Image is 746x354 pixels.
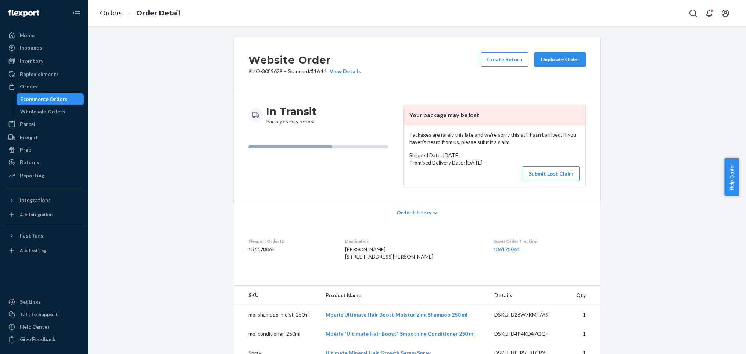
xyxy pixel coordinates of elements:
[345,238,482,244] dt: Destination
[4,29,84,41] a: Home
[284,68,287,74] span: •
[20,44,42,51] div: Inbounds
[4,144,84,156] a: Prep
[4,42,84,54] a: Inbounds
[20,95,67,103] div: Ecommerce Orders
[569,286,600,305] th: Qty
[4,170,84,181] a: Reporting
[248,238,333,244] dt: Flexport Order ID
[4,55,84,67] a: Inventory
[248,246,333,253] dd: 136178064
[409,131,580,146] p: Packages are rarely this late and we're sorry this still hasn't arrived. If you haven't heard fro...
[20,247,46,253] div: Add Fast Tag
[724,158,739,196] button: Help Center
[534,52,586,67] button: Duplicate Order
[20,196,51,204] div: Integrations
[20,146,31,153] div: Prep
[718,6,733,21] button: Open account menu
[397,209,431,216] span: Order History
[4,68,84,80] a: Replenishments
[20,212,53,218] div: Add Integration
[4,321,84,333] a: Help Center
[20,298,41,306] div: Settings
[234,286,320,305] th: SKU
[409,152,580,159] p: Shipped Date: [DATE]
[702,6,717,21] button: Open notifications
[4,296,84,308] a: Settings
[20,323,50,330] div: Help Center
[493,238,586,244] dt: Buyer Order Tracking
[20,120,35,128] div: Parcel
[248,52,361,68] h2: Website Order
[326,311,467,318] a: Moerie Ultimate Hair Boost Moisturizing Shampoo 250 ml
[4,209,84,221] a: Add Integration
[404,105,585,125] header: Your package may be lost
[234,324,320,343] td: mo_conditioner_250ml
[20,108,65,115] div: Wholesale Orders
[481,52,528,67] button: Create Return
[4,230,84,242] button: Fast Tags
[4,156,84,168] a: Returns
[4,81,84,93] a: Orders
[4,131,84,143] a: Freight
[494,330,563,337] div: DSKU: D4P4KD47QQF
[4,194,84,206] button: Integrations
[20,32,35,39] div: Home
[234,305,320,324] td: mo_shampoo_moist_250ml
[248,68,361,75] p: # MO-3089629 / $16.14
[493,246,520,252] a: 136178064
[69,6,84,21] button: Close Navigation
[20,336,55,343] div: Give Feedback
[4,118,84,130] a: Parcel
[136,9,180,17] a: Order Detail
[494,311,563,318] div: DSKU: D26W7KMF7A9
[320,286,488,305] th: Product Name
[4,333,84,345] button: Give Feedback
[20,172,44,179] div: Reporting
[20,83,37,90] div: Orders
[20,159,39,166] div: Returns
[409,159,580,166] p: Promised Delivery Date: [DATE]
[20,232,43,239] div: Fast Tags
[266,105,317,125] div: Packages may be lost
[17,93,84,105] a: Ecommerce Orders
[569,324,600,343] td: 1
[288,68,309,74] span: Standard
[345,246,433,260] span: [PERSON_NAME] [STREET_ADDRESS][PERSON_NAME]
[326,330,475,337] a: Moérie "Ultimate Hair Boost" Smoothing Conditioner 250 ml
[327,68,361,75] button: View Details
[94,3,186,24] ol: breadcrumbs
[541,56,580,63] div: Duplicate Order
[4,245,84,256] a: Add Fast Tag
[4,308,84,320] button: Talk to Support
[20,71,59,78] div: Replenishments
[523,166,580,181] button: Submit Lost Claim
[686,6,700,21] button: Open Search Box
[569,305,600,324] td: 1
[100,9,122,17] a: Orders
[20,57,43,65] div: Inventory
[699,332,739,350] iframe: Opens a widget where you can chat to one of our agents
[20,134,38,141] div: Freight
[488,286,569,305] th: Details
[17,106,84,118] a: Wholesale Orders
[266,105,317,118] h3: In Transit
[8,10,39,17] img: Flexport logo
[20,311,58,318] div: Talk to Support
